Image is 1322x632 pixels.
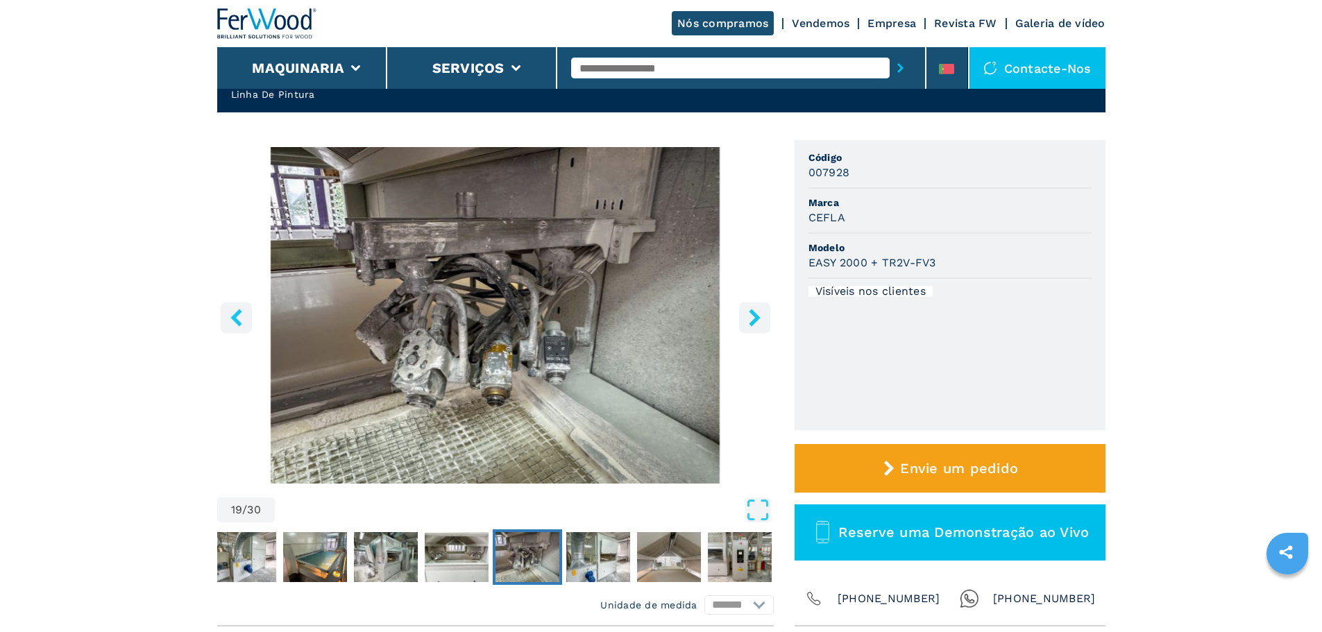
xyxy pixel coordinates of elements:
[422,529,491,585] button: Go to Slide 18
[221,302,252,333] button: left-button
[808,286,933,297] div: Visíveis nos clientes
[231,87,518,101] h2: Linha De Pintura
[600,598,697,612] em: Unidade de medida
[890,52,911,84] button: submit-button
[217,8,317,39] img: Ferwood
[283,532,347,582] img: 1fa0a21e1e85464396b52a81a9cb78ef
[1015,17,1105,30] a: Galeria de vídeo
[934,17,997,30] a: Revista FW
[354,532,418,582] img: c0acd6f7b432f59e69629b1db472d088
[425,532,489,582] img: 9ae8f2bd4ada12c9c48047d1a5521bd9
[993,589,1096,608] span: [PHONE_NUMBER]
[252,60,344,76] button: Maquinaria
[247,504,261,515] span: 30
[495,532,559,582] img: 844c7d9a9e453bef31aa6d76165e0ce0
[634,529,704,585] button: Go to Slide 21
[838,589,940,608] span: [PHONE_NUMBER]
[983,61,997,75] img: Contacte-nos
[795,444,1105,493] button: Envie um pedido
[242,504,247,515] span: /
[280,529,350,585] button: Go to Slide 16
[1263,570,1312,622] iframe: Chat
[960,589,979,608] img: Whatsapp
[217,147,774,484] img: Linha De Pintura CEFLA EASY 2000 + TR2V-FV3
[563,529,633,585] button: Go to Slide 20
[808,151,1092,164] span: Código
[566,532,630,582] img: 9f683cc7f3ccaef07342517c95af20e5
[867,17,916,30] a: Empresa
[808,164,850,180] h3: 007928
[1269,535,1303,570] a: sharethis
[705,529,774,585] button: Go to Slide 22
[708,532,772,582] img: ba942e3368e67bdb22199c7772ed6693
[351,529,421,585] button: Go to Slide 17
[217,147,774,484] div: Go to Slide 19
[739,302,770,333] button: right-button
[672,11,774,35] a: Nós compramos
[808,241,1092,255] span: Modelo
[808,210,845,225] h3: CEFLA
[210,529,279,585] button: Go to Slide 15
[493,529,562,585] button: Go to Slide 19
[231,504,243,515] span: 19
[804,589,824,608] img: Phone
[795,504,1105,561] button: Reserve uma Demonstração ao Vivo
[637,532,701,582] img: e4d2056e9565168b096067388a6e5392
[212,532,276,582] img: 1747c35f88a6f85123df6837b4cc24aa
[808,196,1092,210] span: Marca
[432,60,505,76] button: Serviços
[808,255,936,271] h3: EASY 2000 + TR2V-FV3
[838,524,1089,540] span: Reserve uma Demonstração ao Vivo
[900,460,1018,477] span: Envie um pedido
[969,47,1105,89] div: Contacte-nos
[278,497,770,522] button: Open Fullscreen
[792,17,849,30] a: Vendemos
